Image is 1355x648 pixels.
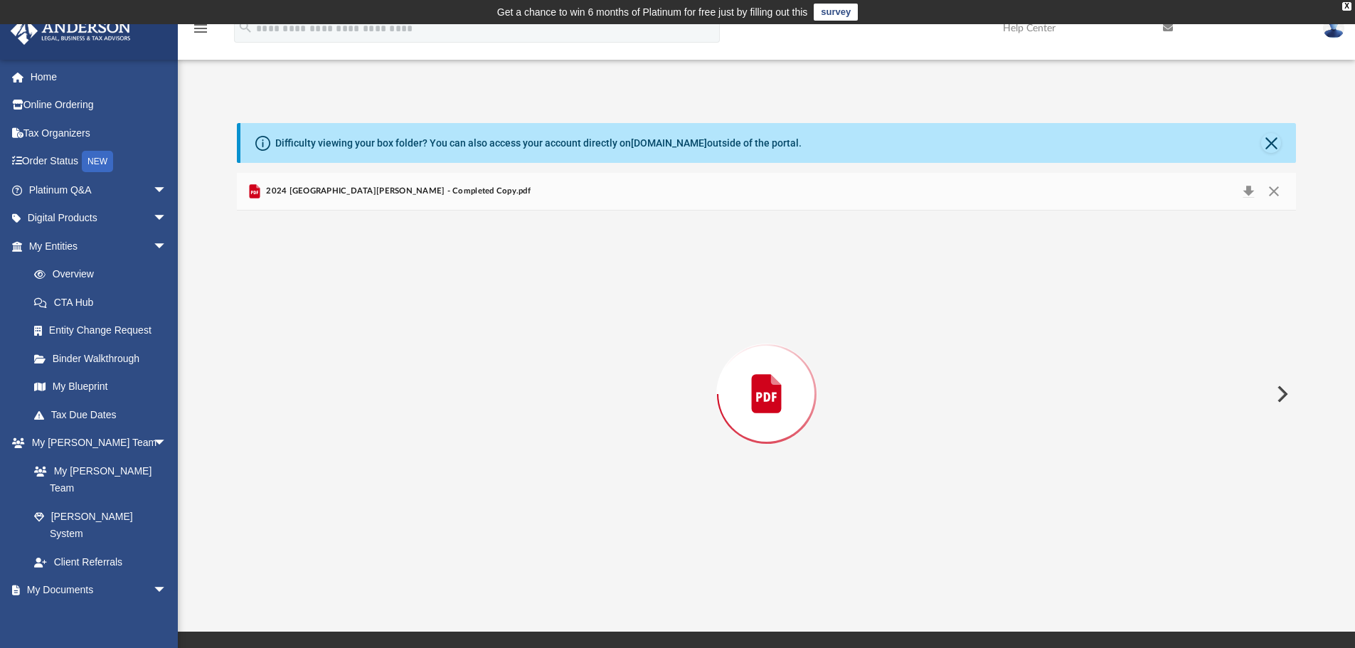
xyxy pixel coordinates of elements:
a: Tax Organizers [10,119,188,147]
a: Tax Due Dates [20,400,188,429]
i: search [238,19,253,35]
div: Difficulty viewing your box folder? You can also access your account directly on outside of the p... [275,136,802,151]
img: Anderson Advisors Platinum Portal [6,17,135,45]
span: arrow_drop_down [153,204,181,233]
a: [PERSON_NAME] System [20,502,181,548]
span: 2024 [GEOGRAPHIC_DATA][PERSON_NAME] - Completed Copy.pdf [263,185,531,198]
span: arrow_drop_down [153,576,181,605]
button: Close [1261,133,1281,153]
a: My Documentsarrow_drop_down [10,576,181,605]
a: menu [192,27,209,37]
a: My Entitiesarrow_drop_down [10,232,188,260]
button: Close [1261,181,1287,201]
a: Home [10,63,188,91]
a: survey [814,4,858,21]
a: Platinum Q&Aarrow_drop_down [10,176,188,204]
div: close [1342,2,1351,11]
a: Digital Productsarrow_drop_down [10,204,188,233]
a: Client Referrals [20,548,181,576]
a: CTA Hub [20,288,188,317]
div: Preview [237,173,1297,578]
button: Download [1236,181,1261,201]
a: Binder Walkthrough [20,344,188,373]
span: arrow_drop_down [153,176,181,205]
div: Get a chance to win 6 months of Platinum for free just by filling out this [497,4,808,21]
a: My [PERSON_NAME] Team [20,457,174,502]
i: menu [192,20,209,37]
a: My [PERSON_NAME] Teamarrow_drop_down [10,429,181,457]
img: User Pic [1323,18,1344,38]
a: Entity Change Request [20,317,188,345]
span: arrow_drop_down [153,232,181,261]
a: Online Ordering [10,91,188,119]
a: [DOMAIN_NAME] [631,137,707,149]
a: My Blueprint [20,373,181,401]
a: Order StatusNEW [10,147,188,176]
span: arrow_drop_down [153,429,181,458]
div: NEW [82,151,113,172]
a: Overview [20,260,188,289]
button: Next File [1265,374,1297,414]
